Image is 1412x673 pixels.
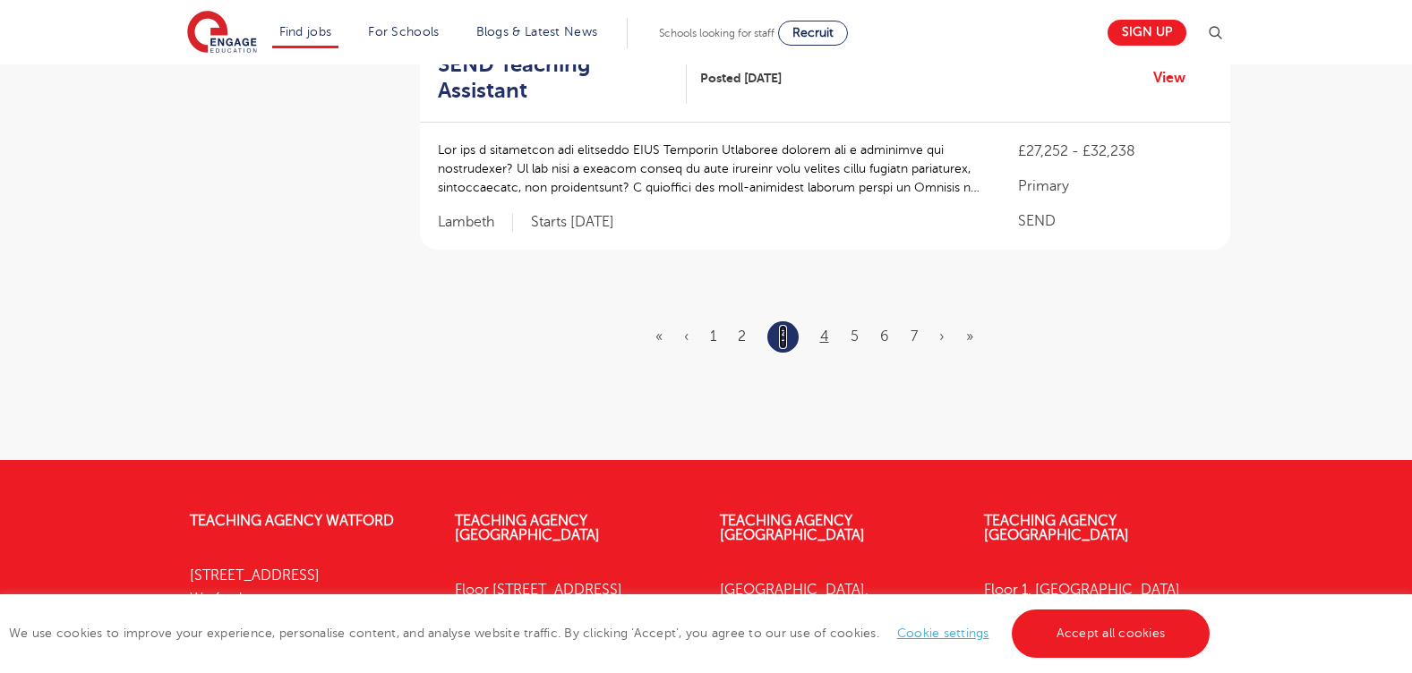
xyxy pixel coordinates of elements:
[279,25,332,38] a: Find jobs
[9,626,1214,640] span: We use cookies to improve your experience, personalise content, and analyse website traffic. By c...
[820,328,829,345] a: 4
[778,21,848,46] a: Recruit
[368,25,439,38] a: For Schools
[897,626,989,640] a: Cookie settings
[187,11,257,55] img: Engage Education
[720,513,865,543] a: Teaching Agency [GEOGRAPHIC_DATA]
[659,27,774,39] span: Schools looking for staff
[779,325,787,348] a: 3
[1012,609,1211,658] a: Accept all cookies
[476,25,598,38] a: Blogs & Latest News
[939,328,945,345] a: Next
[1108,20,1186,46] a: Sign up
[966,328,973,345] a: Last
[700,69,782,88] span: Posted [DATE]
[710,328,716,345] a: 1
[984,513,1129,543] a: Teaching Agency [GEOGRAPHIC_DATA]
[1153,66,1199,89] a: View
[684,328,689,345] a: Previous
[911,328,918,345] a: 7
[438,141,983,197] p: Lor ips d sitametcon adi elitseddo EIUS Temporin Utlaboree dolorem ali e adminimve qui nostrudexe...
[880,328,889,345] a: 6
[851,328,859,345] a: 5
[738,328,746,345] a: 2
[1018,210,1211,232] p: SEND
[1018,175,1211,197] p: Primary
[190,513,394,529] a: Teaching Agency Watford
[438,52,673,104] h2: SEND Teaching Assistant
[531,213,614,232] p: Starts [DATE]
[655,328,663,345] a: First
[455,513,600,543] a: Teaching Agency [GEOGRAPHIC_DATA]
[792,26,834,39] span: Recruit
[1018,141,1211,162] p: £27,252 - £32,238
[438,213,513,232] span: Lambeth
[438,52,688,104] a: SEND Teaching Assistant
